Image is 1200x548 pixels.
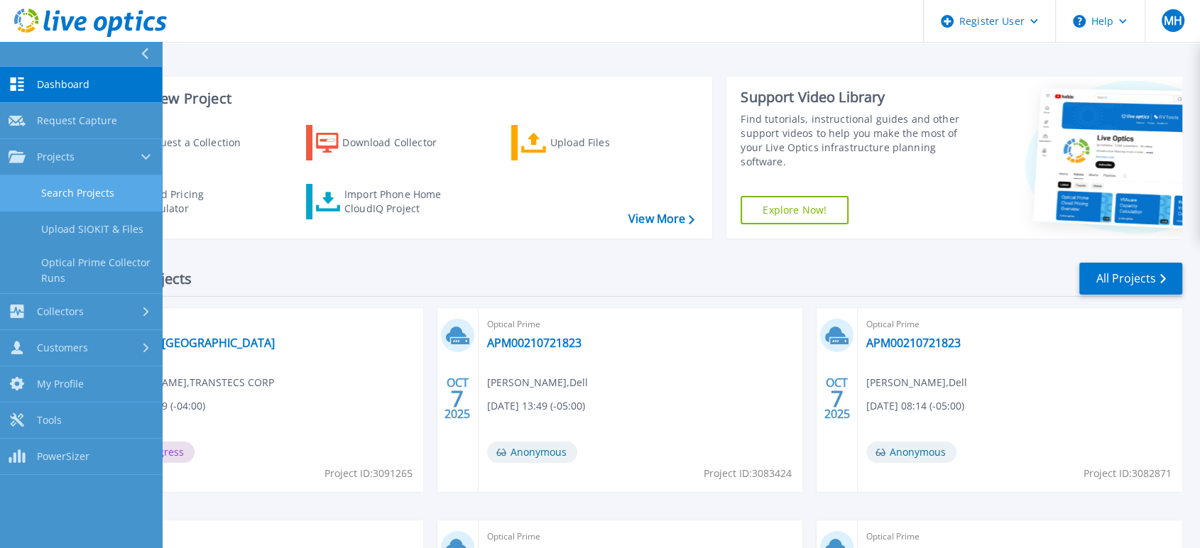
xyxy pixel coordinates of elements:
[139,187,253,216] div: Cloud Pricing Calculator
[487,375,588,390] span: [PERSON_NAME] , Dell
[487,442,577,463] span: Anonymous
[741,112,971,169] div: Find tutorials, instructional guides and other support videos to help you make the most of your L...
[1163,15,1182,26] span: MH
[444,373,471,424] div: OCT 2025
[37,378,84,390] span: My Profile
[487,317,795,332] span: Optical Prime
[324,466,413,481] span: Project ID: 3091265
[451,393,464,405] span: 7
[741,196,849,224] a: Explore Now!
[101,125,259,160] a: Request a Collection
[37,341,88,354] span: Customers
[37,305,84,318] span: Collectors
[550,128,664,157] div: Upload Files
[344,187,455,216] div: Import Phone Home CloudIQ Project
[487,336,582,350] a: APM00210721823
[107,336,275,350] a: WIN-2022-[GEOGRAPHIC_DATA]
[1084,466,1172,481] span: Project ID: 3082871
[511,125,670,160] a: Upload Files
[866,317,1174,332] span: Optical Prime
[101,91,694,106] h3: Start a New Project
[866,398,964,414] span: [DATE] 08:14 (-05:00)
[306,125,464,160] a: Download Collector
[107,375,274,390] span: [PERSON_NAME] , TRANSTECS CORP
[824,373,851,424] div: OCT 2025
[1079,263,1182,295] a: All Projects
[487,529,795,544] span: Optical Prime
[107,529,415,544] span: Optical Prime
[141,128,255,157] div: Request a Collection
[107,317,415,332] span: Optical Prime
[37,114,117,127] span: Request Capture
[866,529,1174,544] span: Optical Prime
[628,212,694,226] a: View More
[37,150,75,163] span: Projects
[37,78,89,91] span: Dashboard
[866,442,956,463] span: Anonymous
[741,88,971,106] div: Support Video Library
[37,450,89,463] span: PowerSizer
[101,184,259,219] a: Cloud Pricing Calculator
[866,336,961,350] a: APM00210721823
[866,375,967,390] span: [PERSON_NAME] , Dell
[37,414,62,427] span: Tools
[831,393,844,405] span: 7
[704,466,792,481] span: Project ID: 3083424
[342,128,456,157] div: Download Collector
[487,398,585,414] span: [DATE] 13:49 (-05:00)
